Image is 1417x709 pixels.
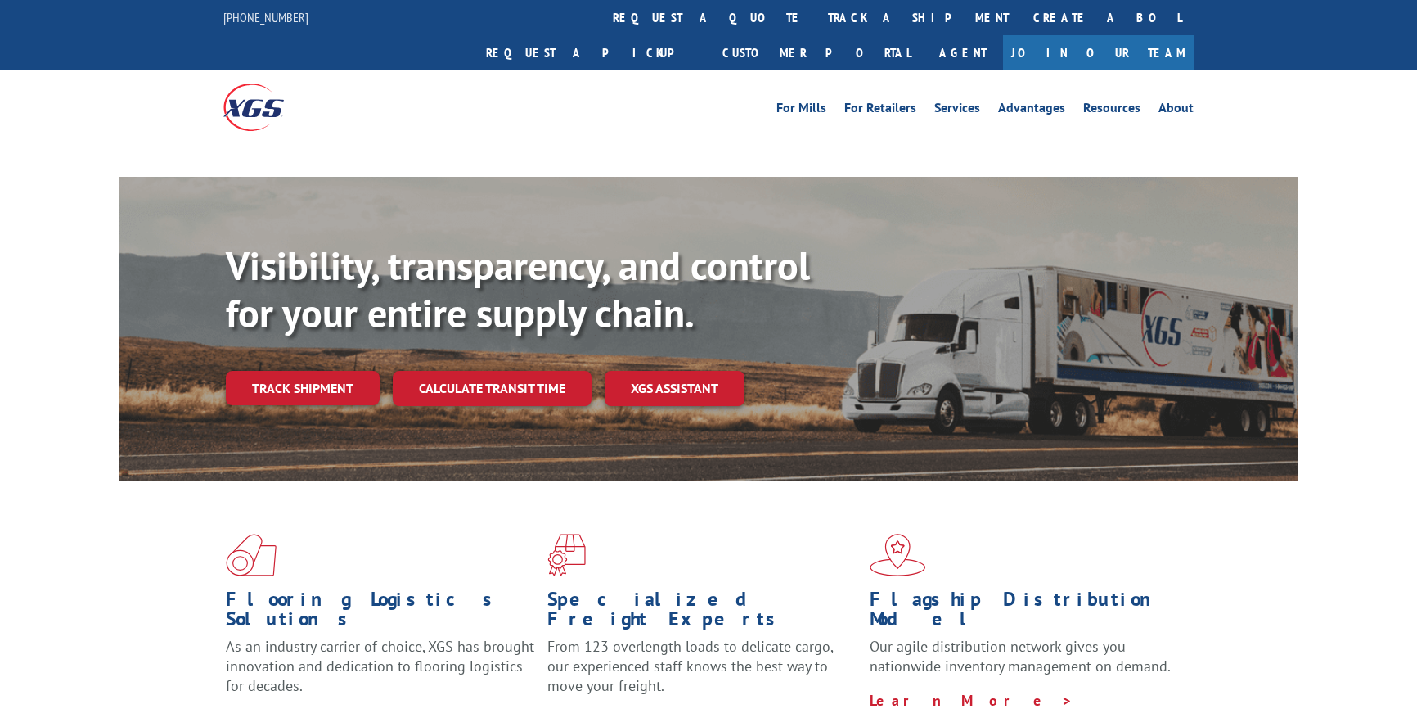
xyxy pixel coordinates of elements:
a: About [1158,102,1194,120]
img: xgs-icon-focused-on-flooring-red [547,534,586,576]
h1: Flagship Distribution Model [870,589,1179,637]
a: Resources [1083,102,1140,120]
a: Services [934,102,980,120]
a: Track shipment [226,371,380,405]
a: Customer Portal [710,35,923,70]
a: Request a pickup [474,35,710,70]
a: Advantages [998,102,1065,120]
h1: Flooring Logistics Solutions [226,589,535,637]
a: Agent [923,35,1003,70]
a: For Retailers [844,102,916,120]
a: [PHONE_NUMBER] [223,9,308,25]
img: xgs-icon-flagship-distribution-model-red [870,534,926,576]
a: For Mills [776,102,826,120]
h1: Specialized Freight Experts [547,589,857,637]
img: xgs-icon-total-supply-chain-intelligence-red [226,534,277,576]
a: XGS ASSISTANT [605,371,744,406]
span: Our agile distribution network gives you nationwide inventory management on demand. [870,637,1171,675]
a: Calculate transit time [393,371,592,406]
b: Visibility, transparency, and control for your entire supply chain. [226,240,810,338]
span: As an industry carrier of choice, XGS has brought innovation and dedication to flooring logistics... [226,637,534,695]
a: Join Our Team [1003,35,1194,70]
